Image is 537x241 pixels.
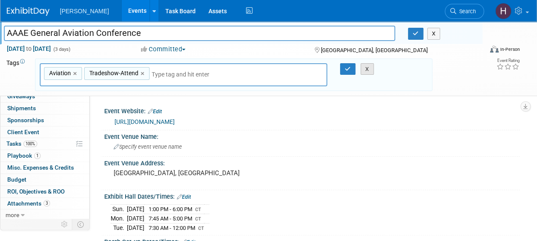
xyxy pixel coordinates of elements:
span: 100% [23,141,37,147]
a: Budget [0,174,89,185]
span: Playbook [7,152,41,159]
td: [DATE] [127,214,144,223]
span: [DATE] [DATE] [6,45,51,53]
div: Event Website: [104,105,520,116]
span: more [6,212,19,218]
span: Sponsorships [7,117,44,123]
span: (3 days) [53,47,70,52]
a: Tasks100% [0,138,89,150]
div: In-Person [500,46,520,53]
pre: [GEOGRAPHIC_DATA], [GEOGRAPHIC_DATA] [114,169,268,177]
span: [GEOGRAPHIC_DATA], [GEOGRAPHIC_DATA] [321,47,428,53]
span: Misc. Expenses & Credits [7,164,74,171]
span: Tasks [6,140,37,147]
button: X [361,63,374,75]
a: Attachments3 [0,198,89,209]
a: Sponsorships [0,115,89,126]
div: Event Format [445,44,520,57]
span: Specify event venue name [114,144,182,150]
span: 3 [44,200,50,206]
td: Tags [6,59,27,91]
img: ExhibitDay [7,7,50,16]
span: Shipments [7,105,36,112]
span: ROI, Objectives & ROO [7,188,65,195]
a: Misc. Expenses & Credits [0,162,89,173]
div: Event Venue Address: [104,157,520,168]
a: Client Event [0,126,89,138]
a: Search [445,4,484,19]
a: Edit [177,194,191,200]
a: [URL][DOMAIN_NAME] [114,118,175,125]
span: Search [456,8,476,15]
span: CT [195,216,201,222]
td: Tue. [111,223,127,232]
td: Sun. [111,205,127,214]
a: Giveaways [0,91,89,102]
button: Committed [138,45,189,54]
span: Tradeshow-Attend [88,69,138,77]
a: Shipments [0,103,89,114]
a: × [73,69,79,79]
input: Type tag and hit enter [152,70,220,79]
button: X [427,28,440,40]
span: 7:45 AM - 5:00 PM [149,215,192,222]
td: Mon. [111,214,127,223]
span: 1:00 PM - 6:00 PM [149,206,192,212]
span: Budget [7,176,26,183]
td: Personalize Event Tab Strip [57,219,72,230]
span: Attachments [7,200,50,207]
td: Toggle Event Tabs [72,219,90,230]
span: 7:30 AM - 12:00 PM [149,225,195,231]
div: Event Rating [496,59,519,63]
span: to [25,45,33,52]
span: [PERSON_NAME] [60,8,109,15]
td: [DATE] [127,205,144,214]
span: Client Event [7,129,39,135]
span: Aviation [47,69,71,77]
span: 1 [34,153,41,159]
a: ROI, Objectives & ROO [0,186,89,197]
img: Holly Stapleton [495,3,511,19]
div: Exhibit Hall Dates/Times: [104,190,520,201]
span: CT [198,226,204,231]
a: more [0,209,89,221]
a: × [141,69,146,79]
a: Playbook1 [0,150,89,162]
span: CT [195,207,201,212]
img: Format-Inperson.png [490,46,499,53]
td: [DATE] [127,223,144,232]
a: Edit [148,109,162,115]
div: Event Venue Name: [104,130,520,141]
